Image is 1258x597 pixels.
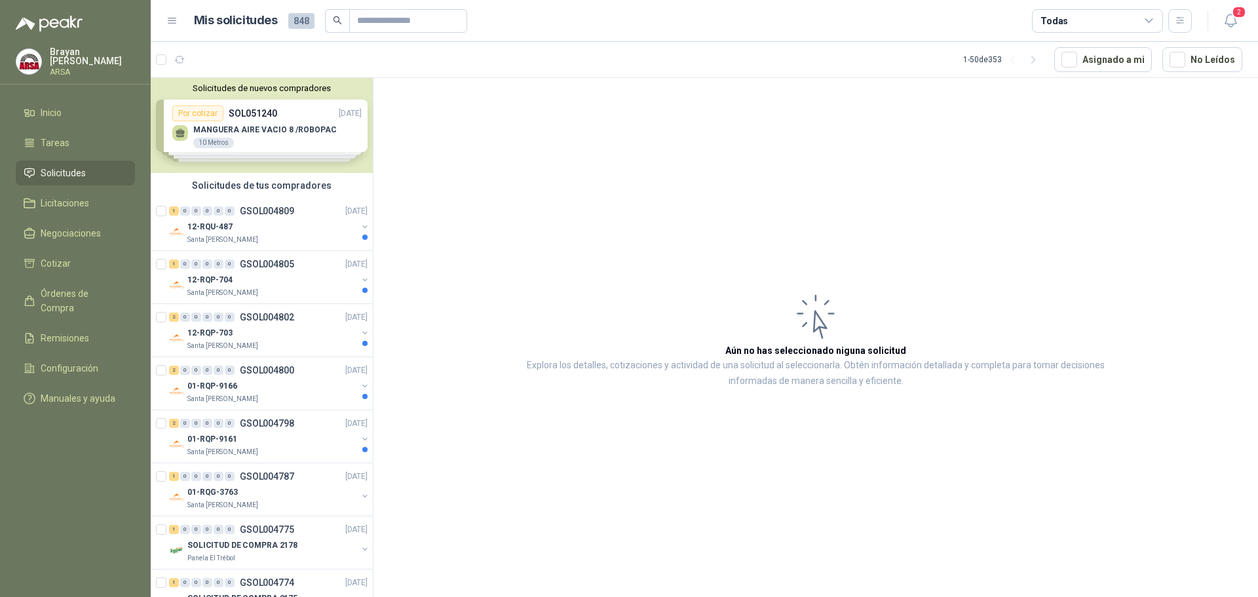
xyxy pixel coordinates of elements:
[156,83,368,93] button: Solicitudes de nuevos compradores
[169,578,179,587] div: 1
[225,313,235,322] div: 0
[240,260,294,269] p: GSOL004805
[202,472,212,481] div: 0
[214,260,223,269] div: 0
[345,364,368,377] p: [DATE]
[169,206,179,216] div: 1
[180,313,190,322] div: 0
[345,577,368,589] p: [DATE]
[187,341,258,351] p: Santa [PERSON_NAME]
[169,469,370,510] a: 1 0 0 0 0 0 GSOL004787[DATE] Company Logo01-RQG-3763Santa [PERSON_NAME]
[194,11,278,30] h1: Mis solicitudes
[169,313,179,322] div: 2
[225,419,235,428] div: 0
[187,380,237,393] p: 01-RQP-9166
[16,49,41,74] img: Company Logo
[240,578,294,587] p: GSOL004774
[41,136,69,150] span: Tareas
[169,436,185,452] img: Company Logo
[169,415,370,457] a: 2 0 0 0 0 0 GSOL004798[DATE] Company Logo01-RQP-9161Santa [PERSON_NAME]
[180,578,190,587] div: 0
[214,419,223,428] div: 0
[214,525,223,534] div: 0
[16,191,135,216] a: Licitaciones
[169,543,185,558] img: Company Logo
[240,419,294,428] p: GSOL004798
[151,78,373,173] div: Solicitudes de nuevos compradoresPor cotizarSOL051240[DATE] MANGUERA AIRE VACIO 8 /ROBOPAC10 Metr...
[345,311,368,324] p: [DATE]
[240,366,294,375] p: GSOL004800
[169,277,185,293] img: Company Logo
[169,330,185,346] img: Company Logo
[169,525,179,534] div: 1
[187,274,233,286] p: 12-RQP-704
[1219,9,1242,33] button: 2
[345,524,368,536] p: [DATE]
[191,206,201,216] div: 0
[187,433,237,446] p: 01-RQP-9161
[187,288,258,298] p: Santa [PERSON_NAME]
[41,286,123,315] span: Órdenes de Compra
[505,358,1127,389] p: Explora los detalles, cotizaciones y actividad de una solicitud al seleccionarla. Obtén informaci...
[169,224,185,240] img: Company Logo
[202,366,212,375] div: 0
[16,100,135,125] a: Inicio
[16,221,135,246] a: Negociaciones
[180,366,190,375] div: 0
[240,206,294,216] p: GSOL004809
[16,16,83,31] img: Logo peakr
[225,260,235,269] div: 0
[345,205,368,218] p: [DATE]
[187,394,258,404] p: Santa [PERSON_NAME]
[41,361,98,376] span: Configuración
[169,472,179,481] div: 1
[214,206,223,216] div: 0
[202,578,212,587] div: 0
[169,366,179,375] div: 2
[202,313,212,322] div: 0
[16,251,135,276] a: Cotizar
[180,472,190,481] div: 0
[963,49,1044,70] div: 1 - 50 de 353
[169,383,185,399] img: Company Logo
[1054,47,1152,72] button: Asignado a mi
[345,417,368,430] p: [DATE]
[41,331,89,345] span: Remisiones
[151,173,373,198] div: Solicitudes de tus compradores
[202,419,212,428] div: 0
[169,522,370,564] a: 1 0 0 0 0 0 GSOL004775[DATE] Company LogoSOLICITUD DE COMPRA 2178Panela El Trébol
[191,366,201,375] div: 0
[169,362,370,404] a: 2 0 0 0 0 0 GSOL004800[DATE] Company Logo01-RQP-9166Santa [PERSON_NAME]
[169,260,179,269] div: 1
[725,343,906,358] h3: Aún no has seleccionado niguna solicitud
[187,486,238,499] p: 01-RQG-3763
[1040,14,1068,28] div: Todas
[16,130,135,155] a: Tareas
[214,366,223,375] div: 0
[240,525,294,534] p: GSOL004775
[240,313,294,322] p: GSOL004802
[345,471,368,483] p: [DATE]
[16,386,135,411] a: Manuales y ayuda
[240,472,294,481] p: GSOL004787
[41,106,62,120] span: Inicio
[16,161,135,185] a: Solicitudes
[225,578,235,587] div: 0
[202,525,212,534] div: 0
[169,309,370,351] a: 2 0 0 0 0 0 GSOL004802[DATE] Company Logo12-RQP-703Santa [PERSON_NAME]
[187,500,258,510] p: Santa [PERSON_NAME]
[16,356,135,381] a: Configuración
[169,256,370,298] a: 1 0 0 0 0 0 GSOL004805[DATE] Company Logo12-RQP-704Santa [PERSON_NAME]
[288,13,314,29] span: 848
[50,47,135,66] p: Brayan [PERSON_NAME]
[1162,47,1242,72] button: No Leídos
[180,419,190,428] div: 0
[191,525,201,534] div: 0
[225,472,235,481] div: 0
[225,366,235,375] div: 0
[225,206,235,216] div: 0
[169,419,179,428] div: 2
[180,525,190,534] div: 0
[41,196,89,210] span: Licitaciones
[41,166,86,180] span: Solicitudes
